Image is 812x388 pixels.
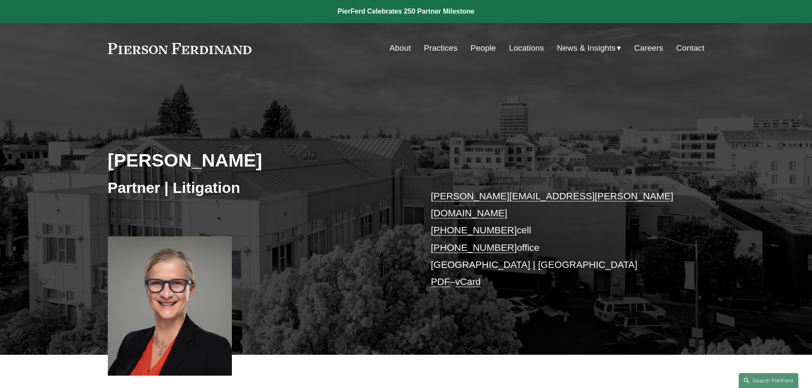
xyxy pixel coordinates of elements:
[431,188,679,291] p: cell office [GEOGRAPHIC_DATA] | [GEOGRAPHIC_DATA] –
[431,225,517,236] a: [PHONE_NUMBER]
[634,40,663,56] a: Careers
[557,41,616,56] span: News & Insights
[455,276,481,287] a: vCard
[431,242,517,253] a: [PHONE_NUMBER]
[557,40,621,56] a: folder dropdown
[108,149,406,171] h2: [PERSON_NAME]
[509,40,544,56] a: Locations
[471,40,496,56] a: People
[431,191,673,218] a: [PERSON_NAME][EMAIL_ADDRESS][PERSON_NAME][DOMAIN_NAME]
[431,276,450,287] a: PDF
[739,373,798,388] a: Search this site
[676,40,704,56] a: Contact
[424,40,457,56] a: Practices
[390,40,411,56] a: About
[108,178,406,197] h3: Partner | Litigation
